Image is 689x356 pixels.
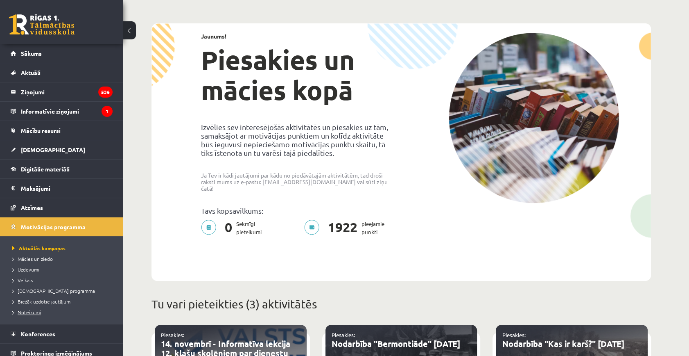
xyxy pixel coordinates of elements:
i: 536 [98,87,113,98]
a: Mācies un ziedo [12,255,115,262]
a: [DEMOGRAPHIC_DATA] programma [12,287,115,294]
i: 1 [102,106,113,117]
span: Aktuālās kampaņas [12,245,66,251]
a: Veikals [12,276,115,284]
span: Aktuāli [21,69,41,76]
img: campaign-image-1c4f3b39ab1f89d1fca25a8facaab35ebc8e40cf20aedba61fd73fb4233361ac.png [449,33,619,203]
span: 1922 [324,220,361,236]
a: Aktuāli [11,63,113,82]
a: Atzīmes [11,198,113,217]
a: Noteikumi [12,308,115,316]
span: Biežāk uzdotie jautājumi [12,298,72,305]
a: Piesakies: [502,331,525,338]
a: Ziņojumi536 [11,82,113,101]
h1: Piesakies un mācies kopā [201,45,395,105]
p: pieejamie punkti [304,220,389,236]
a: Mācību resursi [11,121,113,140]
span: Konferences [21,330,55,338]
a: Digitālie materiāli [11,160,113,178]
legend: Ziņojumi [21,82,113,101]
a: Piesakies: [332,331,355,338]
legend: Informatīvie ziņojumi [21,102,113,121]
a: [DEMOGRAPHIC_DATA] [11,140,113,159]
span: Mācies un ziedo [12,256,53,262]
p: Sekmīgi pieteikumi [201,220,267,236]
span: [DEMOGRAPHIC_DATA] [21,146,85,153]
a: Nodarbība "Kas ir karš?" [DATE] [502,338,624,349]
p: Izvēlies sev interesējošās aktivitātēs un piesakies uz tām, samaksājot ar motivācijas punktiem un... [201,123,395,157]
a: Aktuālās kampaņas [12,244,115,252]
span: Atzīmes [21,204,43,211]
a: Informatīvie ziņojumi1 [11,102,113,121]
span: 0 [221,220,236,236]
a: Maksājumi [11,179,113,198]
p: Tu vari pieteikties (3) aktivitātēs [151,296,651,313]
p: Tavs kopsavilkums: [201,206,395,215]
a: Nodarbība "Bermontiāde" [DATE] [332,338,460,349]
span: Mācību resursi [21,127,61,134]
a: Motivācijas programma [11,217,113,236]
span: Sākums [21,50,42,57]
a: Biežāk uzdotie jautājumi [12,298,115,305]
a: Konferences [11,324,113,343]
span: Noteikumi [12,309,41,315]
span: Veikals [12,277,33,283]
span: Motivācijas programma [21,223,86,230]
a: Piesakies: [161,331,184,338]
span: Uzdevumi [12,266,39,273]
a: Sākums [11,44,113,63]
a: Rīgas 1. Tālmācības vidusskola [9,14,75,35]
a: Uzdevumi [12,266,115,273]
strong: Jaunums! [201,32,226,40]
legend: Maksājumi [21,179,113,198]
span: Digitālie materiāli [21,165,70,173]
p: Ja Tev ir kādi jautājumi par kādu no piedāvātajām aktivitātēm, tad droši raksti mums uz e-pastu: ... [201,172,395,192]
span: [DEMOGRAPHIC_DATA] programma [12,288,95,294]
